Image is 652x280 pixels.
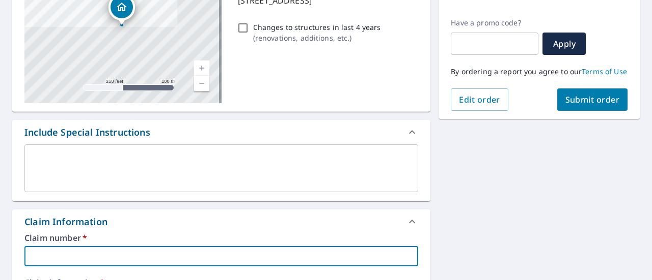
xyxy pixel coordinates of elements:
[194,76,209,91] a: Current Level 17, Zoom Out
[24,215,107,229] div: Claim Information
[194,60,209,76] a: Current Level 17, Zoom In
[12,120,430,144] div: Include Special Instructions
[451,88,508,111] button: Edit order
[551,38,578,49] span: Apply
[24,234,418,242] label: Claim number
[459,94,500,105] span: Edit order
[24,126,150,139] div: Include Special Instructions
[582,67,627,76] a: Terms of Use
[542,33,586,55] button: Apply
[253,33,381,43] p: ( renovations, additions, etc. )
[12,209,430,234] div: Claim Information
[451,67,628,76] p: By ordering a report you agree to our
[451,18,538,27] label: Have a promo code?
[557,88,628,111] button: Submit order
[565,94,620,105] span: Submit order
[253,22,381,33] p: Changes to structures in last 4 years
